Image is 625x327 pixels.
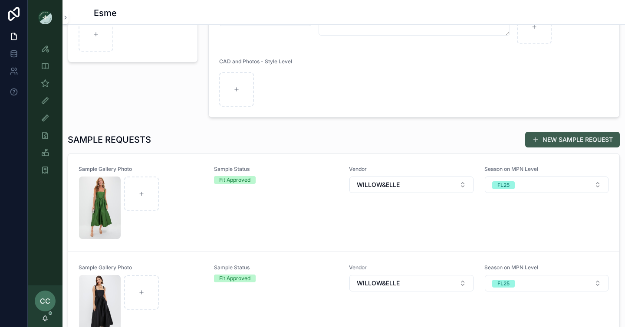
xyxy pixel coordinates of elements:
[484,166,609,173] span: Season on MPN Level
[485,275,609,291] button: Select Button
[40,296,50,306] span: CC
[79,264,204,271] span: Sample Gallery Photo
[79,166,204,173] span: Sample Gallery Photo
[349,264,474,271] span: Vendor
[349,166,474,173] span: Vendor
[214,166,339,173] span: Sample Status
[484,264,609,271] span: Season on MPN Level
[485,177,609,193] button: Select Button
[219,58,292,65] span: CAD and Photos - Style Level
[357,180,400,189] span: WILLOW&ELLE
[497,181,510,189] div: FL25
[219,275,250,282] div: Fit Approved
[349,177,474,193] button: Select Button
[68,154,619,252] a: Sample Gallery PhotoPX7kE2koko8aovLdDSHhcM4PfXpULn63-3.jpgSample StatusFit ApprovedVendorSelect B...
[214,264,339,271] span: Sample Status
[219,176,250,184] div: Fit Approved
[38,10,52,24] img: App logo
[68,134,151,146] h1: SAMPLE REQUESTS
[497,280,510,288] div: FL25
[357,279,400,288] span: WILLOW&ELLE
[79,177,121,239] img: PX7kE2koko8aovLdDSHhcM4PfXpULn63-3.jpg
[28,35,62,189] div: scrollable content
[525,132,620,147] button: NEW SAMPLE REQUEST
[94,7,117,19] h1: Esme
[349,275,474,291] button: Select Button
